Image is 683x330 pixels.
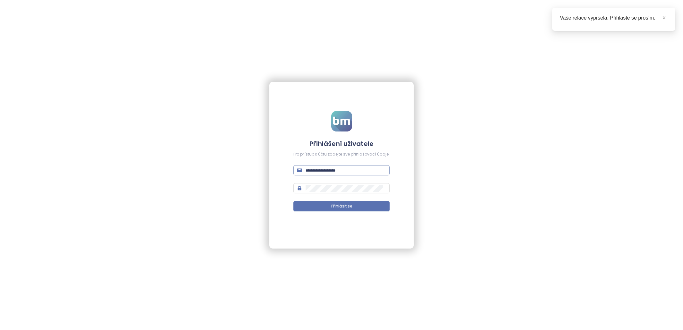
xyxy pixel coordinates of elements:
[297,186,302,190] span: lock
[662,15,666,20] span: close
[297,168,302,173] span: mail
[331,111,352,131] img: logo
[293,201,390,211] button: Přihlásit se
[560,14,668,22] div: Vaše relace vypršela. Přihlaste se prosím.
[293,151,390,157] div: Pro přístup k účtu zadejte své přihlašovací údaje.
[293,139,390,148] h4: Přihlášení uživatele
[331,203,352,209] span: Přihlásit se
